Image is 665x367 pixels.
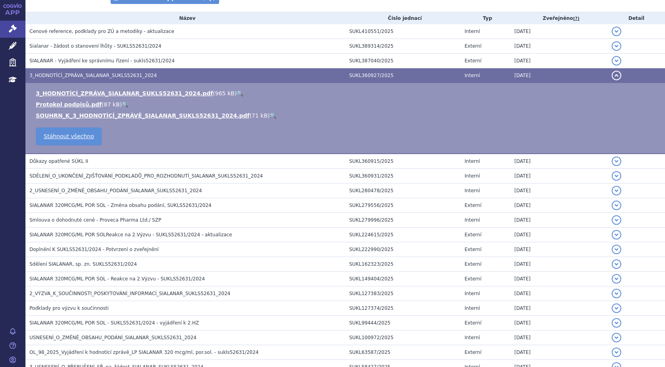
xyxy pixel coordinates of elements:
td: [DATE] [510,213,608,228]
th: Číslo jednací [345,12,461,24]
button: detail [612,171,621,181]
span: Důkazy opatřené SÚKL II [29,158,88,164]
td: SUKL280478/2025 [345,183,461,198]
th: Název [25,12,345,24]
td: [DATE] [510,242,608,257]
td: [DATE] [510,198,608,213]
th: Zveřejněno [510,12,608,24]
button: detail [612,303,621,313]
td: SUKL63587/2025 [345,345,461,360]
li: ( ) [36,89,657,97]
span: 2_VÝZVA_K_SOUČINNOSTI_POSKYTOVÁNÍ_INFORMACÍ_SIALANAR_SUKLS52631_2024 [29,291,230,296]
button: detail [612,318,621,328]
button: detail [612,230,621,240]
td: SUKL224615/2025 [345,228,461,242]
span: Interní [465,291,480,296]
span: Externí [465,276,481,282]
span: Externí [465,43,481,49]
span: Interní [465,217,480,223]
a: Protokol podpisů.pdf [36,101,102,108]
td: SUKL389314/2025 [345,39,461,54]
span: Interní [465,173,480,179]
td: [DATE] [510,68,608,83]
button: detail [612,274,621,284]
span: Interní [465,305,480,311]
button: detail [612,348,621,357]
button: detail [612,27,621,36]
th: Detail [608,12,665,24]
span: Sialanar - žádost o stanovení lhůty - SUKLS52631/2024 [29,43,161,49]
span: Externí [465,203,481,208]
td: SUKL279556/2025 [345,198,461,213]
td: [DATE] [510,24,608,39]
span: Sdělení SIALANAR, sp. zn. SUKLS52631/2024 [29,261,137,267]
span: Cenové reference, podklady pro ZÚ a metodiky - aktualizace [29,29,174,34]
span: SIALANAR 320MCG/ML POR SOL - Reakce na 2.Výzvu - SUKLS52631/2024 [29,276,205,282]
td: [DATE] [510,301,608,316]
td: SUKL162323/2025 [345,257,461,272]
abbr: (?) [573,16,579,21]
li: ( ) [36,112,657,120]
span: Externí [465,232,481,238]
td: [DATE] [510,330,608,345]
span: Interní [465,29,480,34]
a: 3_HODNOTÍCÍ_ZPRÁVA_SIALANAR_SUKLS52631_2024.pdf [36,90,213,97]
span: Podklady pro výzvu k součinnosti [29,305,109,311]
td: [DATE] [510,257,608,272]
span: Doplnění K SUKLS52631/2024 - Potvrzení o zveřejnění [29,247,159,252]
td: [DATE] [510,39,608,54]
span: SIALANAR 320MCG/ML POR SOLReakce na 2.Výzvu - SUKLS52631/2024 - aktualizace [29,232,232,238]
td: SUKL360927/2025 [345,68,461,83]
span: USNESENÍ_O_ZMĚNĚ_OBSAHU_PODÁNÍ_SIALANAR_SUKLS52631_2024 [29,335,196,340]
td: [DATE] [510,345,608,360]
td: [DATE] [510,286,608,301]
td: [DATE] [510,228,608,242]
span: SIALANAR 320MCG/ML POR SOL - Změna obsahu podání, SUKLS52631/2024 [29,203,212,208]
button: detail [612,186,621,195]
span: Externí [465,320,481,326]
span: Smlouva o dohodnuté ceně - Proveca Pharma Ltd./ SZP [29,217,161,223]
a: SOUHRN_K_3_HODNOTÍCÍ_ZPRÁVĚ_SIALANAR_SUKLS52631_2024.pdf [36,112,249,119]
td: [DATE] [510,316,608,330]
td: SUKL222990/2025 [345,242,461,257]
button: detail [612,245,621,254]
span: SIALANAR - Vyjádření ke správnímu řízení - sukls52631/2024 [29,58,175,64]
span: 2_USNESENÍ_O_ZMĚNĚ_OBSAHU_PODÁNÍ_SIALANAR_SUKLS52631_2024 [29,188,202,193]
th: Typ [461,12,510,24]
td: SUKL100972/2025 [345,330,461,345]
td: [DATE] [510,183,608,198]
span: Interní [465,335,480,340]
td: SUKL99444/2025 [345,316,461,330]
td: [DATE] [510,169,608,183]
button: detail [612,259,621,269]
button: detail [612,56,621,66]
button: detail [612,289,621,298]
a: Stáhnout všechno [36,127,102,145]
span: SIALANAR 320MCG/ML POR SOL - SUKLS52631/2024 - vyjádření k 2.HZ [29,320,199,326]
span: Interní [465,158,480,164]
button: detail [612,201,621,210]
td: [DATE] [510,54,608,68]
span: 965 kB [215,90,235,97]
td: SUKL127383/2025 [345,286,461,301]
span: Interní [465,73,480,78]
button: detail [612,156,621,166]
span: Externí [465,247,481,252]
td: SUKL360931/2025 [345,169,461,183]
td: SUKL149404/2025 [345,272,461,286]
span: Interní [465,188,480,193]
a: 🔍 [237,90,243,97]
button: detail [612,41,621,51]
td: [DATE] [510,154,608,169]
td: SUKL360915/2025 [345,154,461,169]
span: Externí [465,58,481,64]
td: [DATE] [510,272,608,286]
span: SDĚLENÍ_O_UKONČENÍ_ZJIŠŤOVÁNÍ_PODKLADŮ_PRO_ROZHODNUTÍ_SIALANAR_SUKLS52631_2024 [29,173,263,179]
button: detail [612,71,621,80]
a: 🔍 [122,101,128,108]
td: SUKL127374/2025 [345,301,461,316]
span: 3_HODNOTÍCÍ_ZPRÁVA_SIALANAR_SUKLS52631_2024 [29,73,157,78]
td: SUKL410551/2025 [345,24,461,39]
td: SUKL279996/2025 [345,213,461,228]
button: detail [612,333,621,342]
